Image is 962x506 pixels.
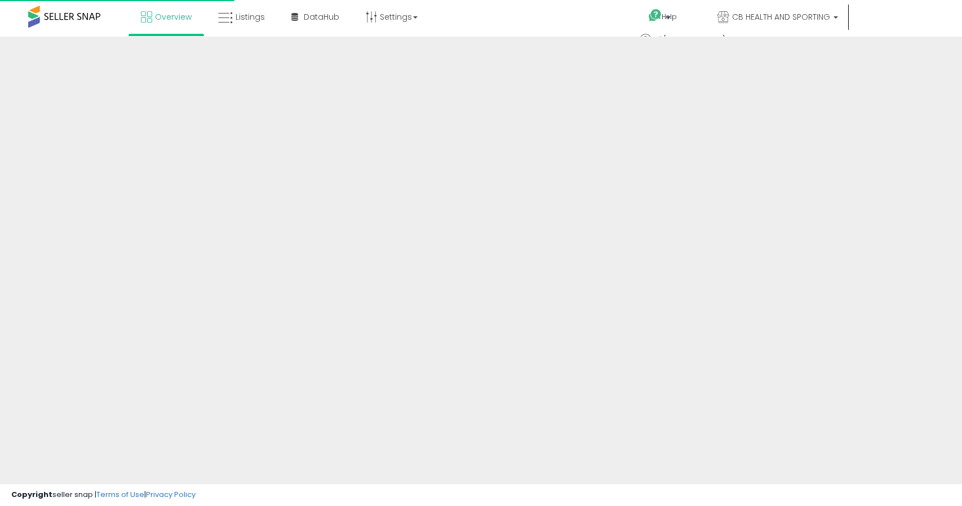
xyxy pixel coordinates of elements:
a: Terms of Use [96,489,144,500]
span: Listings [236,11,265,23]
i: Get Help [648,8,662,23]
span: Hi [PERSON_NAME] [654,34,725,45]
span: DataHub [304,11,339,23]
span: CB HEALTH AND SPORTING [732,11,830,23]
a: Privacy Policy [146,489,196,500]
a: Hi [PERSON_NAME] [640,34,733,56]
strong: Copyright [11,489,52,500]
span: Overview [155,11,192,23]
span: Help [662,12,677,21]
div: seller snap | | [11,490,196,500]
